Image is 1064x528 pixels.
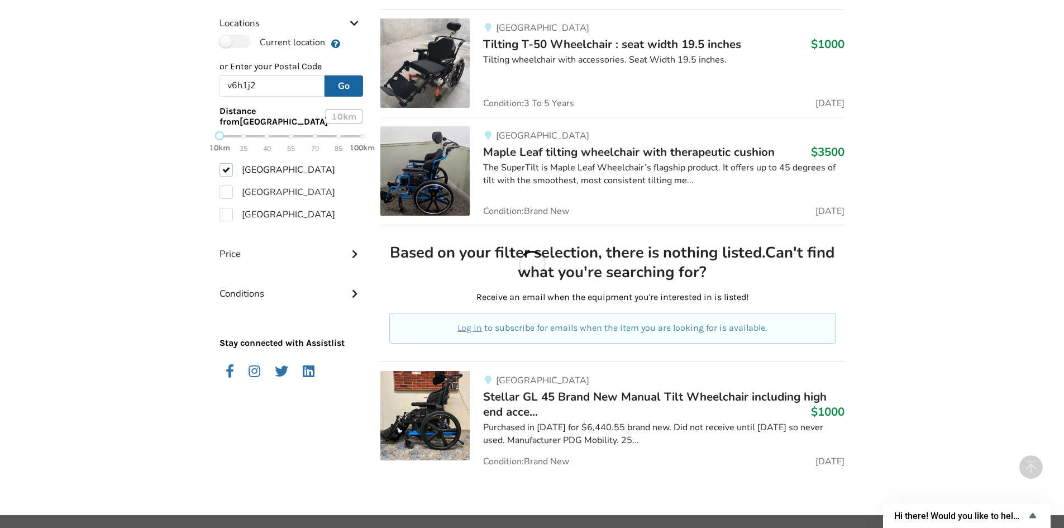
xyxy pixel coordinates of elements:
[325,75,363,97] button: Go
[483,36,741,52] span: Tilting T-50 Wheelchair : seat width 19.5 inches
[220,208,335,221] label: [GEOGRAPHIC_DATA]
[457,322,482,333] a: Log in
[220,35,325,49] label: Current location
[220,265,362,305] div: Conditions
[380,9,844,117] a: mobility-tilting t-50 wheelchair : seat width 19.5 inches [GEOGRAPHIC_DATA]Tilting T-50 Wheelchai...
[403,322,822,335] p: to subscribe for emails when the item you are looking for is available.
[483,161,844,187] div: The SuperTilt is Maple Leaf Wheelchair’s flagship product. It offers up to 45 degrees of tilt wit...
[894,511,1026,521] span: Hi there! Would you like to help us improve AssistList?
[815,457,844,466] span: [DATE]
[496,22,589,34] span: [GEOGRAPHIC_DATA]
[483,457,569,466] span: Condition: Brand New
[220,226,362,265] div: Price
[811,145,844,159] h3: $3500
[287,142,295,155] span: 55
[219,75,325,97] input: Post Code
[380,371,470,460] img: mobility-stellar gl 45 brand new manual tilt wheelchair including high end accessories amazing de...
[220,185,335,199] label: [GEOGRAPHIC_DATA]
[380,361,844,466] a: mobility-stellar gl 45 brand new manual tilt wheelchair including high end accessories amazing de...
[220,106,328,127] span: Distance from [GEOGRAPHIC_DATA]
[815,207,844,216] span: [DATE]
[815,99,844,108] span: [DATE]
[811,37,844,51] h3: $1000
[894,509,1039,522] button: Show survey - Hi there! Would you like to help us improve AssistList?
[350,143,375,153] strong: 100km
[209,143,230,153] strong: 10km
[483,144,775,160] span: Maple Leaf tilting wheelchair with therapeutic cushion
[483,99,574,108] span: Condition: 3 To 5 Years
[311,142,319,155] span: 70
[483,54,844,66] div: Tilting wheelchair with accessories. Seat Width 19.5 inches.
[389,291,836,304] p: Receive an email when the equipment you're interested in is listed!
[335,142,342,155] span: 85
[496,130,589,142] span: [GEOGRAPHIC_DATA]
[240,142,247,155] span: 25
[220,306,362,350] p: Stay connected with Assistlist
[811,405,844,419] h3: $1000
[483,421,844,447] div: Purchased in [DATE] for $6,440.55 brand new. Did not receive until [DATE] so never used. Manufact...
[220,163,335,177] label: [GEOGRAPHIC_DATA]
[380,18,470,108] img: mobility-tilting t-50 wheelchair : seat width 19.5 inches
[380,126,470,216] img: mobility-maple leaf tilting wheelchair with therapeutic cushion
[263,142,271,155] span: 40
[326,109,362,124] div: 10 km
[389,243,836,283] h2: Based on your filter selection, there is nothing listed. Can't find what you're searching for?
[483,207,569,216] span: Condition: Brand New
[496,374,589,387] span: [GEOGRAPHIC_DATA]
[220,60,362,73] p: or Enter your Postal Code
[380,117,844,225] a: mobility-maple leaf tilting wheelchair with therapeutic cushion[GEOGRAPHIC_DATA]Maple Leaf tiltin...
[483,389,827,419] span: Stellar GL 45 Brand New Manual Tilt Wheelchair including high end acce...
